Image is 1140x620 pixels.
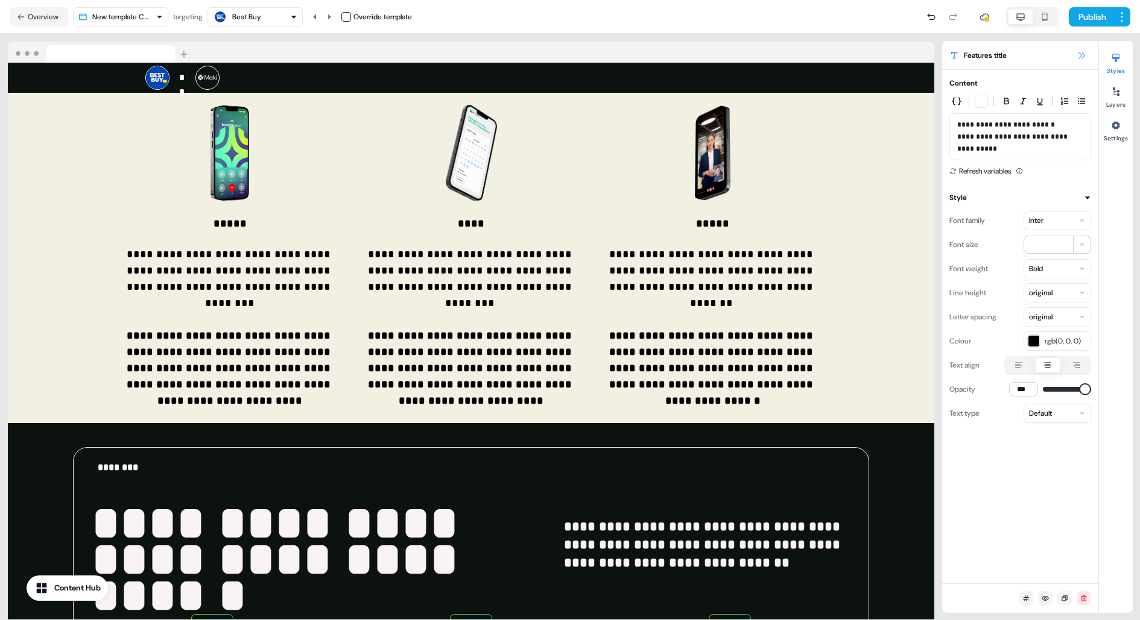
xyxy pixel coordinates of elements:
button: Inter [1024,211,1091,230]
div: Inter [1029,214,1043,227]
button: Styles [1099,48,1133,75]
button: Layers [1099,82,1133,108]
div: Text type [949,404,980,423]
img: Image [423,105,519,201]
div: Default [1029,407,1052,419]
button: Best Buy [207,7,303,27]
div: Style [949,192,967,204]
div: Best Buy [232,11,261,23]
div: Text align [949,355,980,375]
button: Style [949,192,1091,204]
button: rgb(0, 0, 0) [1024,331,1091,351]
button: Overview [10,7,68,27]
button: Content Hub [27,575,108,601]
div: Letter spacing [949,307,996,327]
span: rgb(0, 0, 0) [1045,335,1087,347]
div: Content Hub [54,582,101,594]
h1: Page Content [5,5,221,27]
button: Settings [1099,116,1133,142]
img: Image [182,105,278,201]
div: New template Copy [92,11,151,23]
div: targeting [173,11,203,23]
p: This text is here to show that the page still scrolls even though the scrollbar is hidden. Remove... [5,40,221,72]
div: Bold [1029,263,1043,275]
button: Publish [1069,7,1113,27]
div: Content [949,77,978,89]
div: original [1029,311,1053,323]
span: Features title [964,49,1007,61]
div: original [1029,287,1053,299]
div: Font family [949,211,985,230]
div: Font weight [949,259,988,278]
div: Colour [949,331,971,351]
div: Opacity [949,380,975,399]
button: Refresh variables [949,165,1011,177]
img: Browser topbar [8,42,193,63]
div: Override template [353,11,412,23]
img: Image [665,105,761,201]
div: Font size [949,235,978,254]
div: Line height [949,283,986,302]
